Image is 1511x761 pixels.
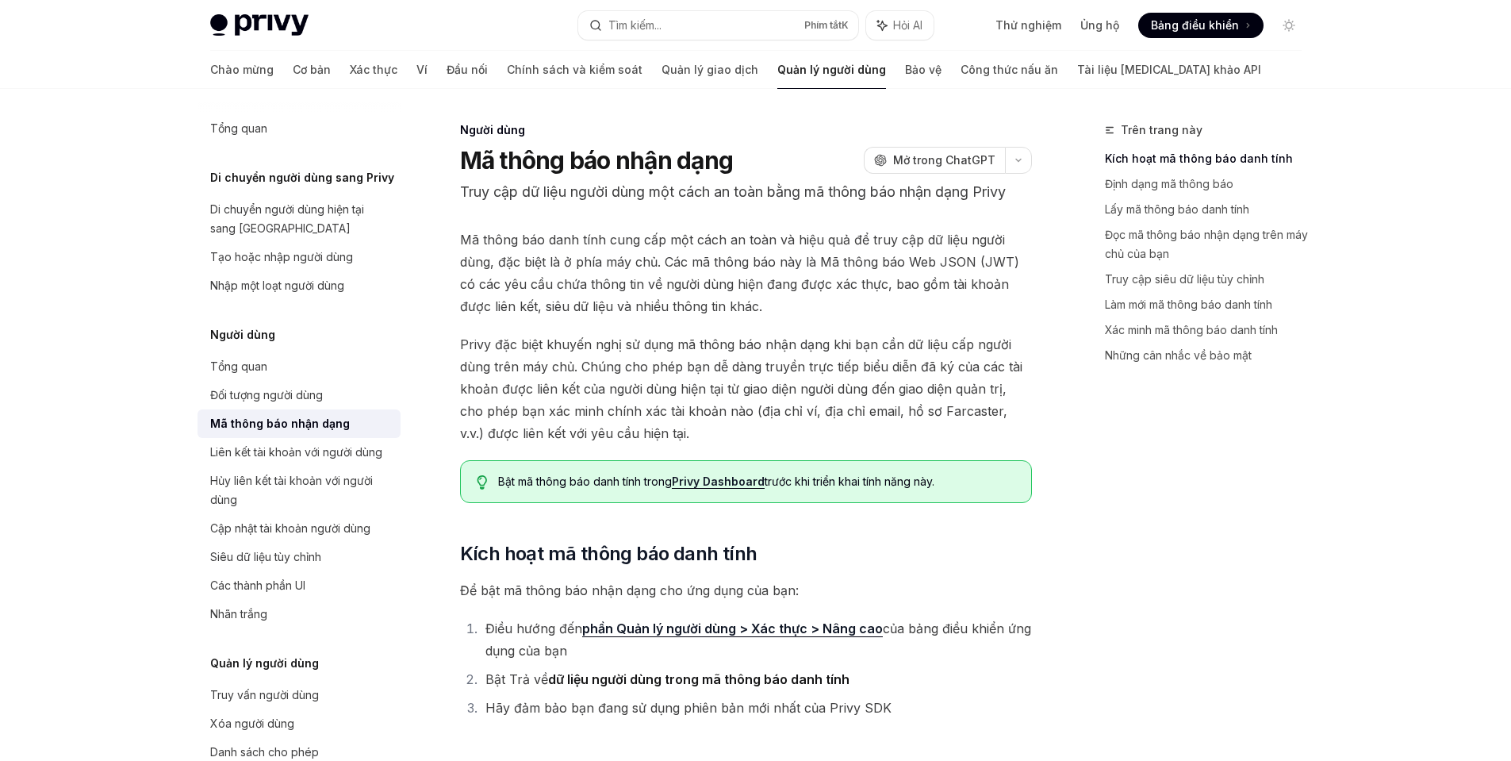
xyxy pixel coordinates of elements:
[198,514,401,543] a: Cập nhật tài khoản người dùng
[198,409,401,438] a: Mã thông báo nhận dạng
[210,474,373,506] font: Hủy liên kết tài khoản với người dùng
[210,550,321,563] font: Siêu dữ liệu tùy chỉnh
[582,621,883,637] a: phần Quản lý người dùng > Xác thực > Nâng cao
[210,279,344,292] font: Nhập một loạt người dùng
[905,63,941,76] font: Bảo vệ
[672,475,765,488] font: Privy Dashboard
[210,417,350,430] font: Mã thông báo nhận dạng
[210,717,294,730] font: Xóa người dùng
[995,18,1061,32] font: Thử nghiệm
[866,11,934,40] button: Hỏi AI
[210,656,319,670] font: Quản lý người dùng
[777,63,886,76] font: Quản lý người dùng
[1105,298,1272,311] font: Làm mới mã thông báo danh tính
[1105,171,1314,197] a: Định dạng mã thông báo
[210,359,267,373] font: Tổng quan
[210,328,275,341] font: Người dùng
[1276,13,1302,38] button: Chuyển đổi chế độ tối
[548,671,849,687] font: dữ liệu người dùng trong mã thông báo danh tính
[1105,228,1308,260] font: Đọc mã thông báo nhận dạng trên máy chủ của bạn
[210,607,267,621] font: Nhãn trắng
[210,578,305,592] font: Các thành phần UI
[198,709,401,738] a: Xóa người dùng
[1105,267,1314,292] a: Truy cập siêu dữ liệu tùy chỉnh
[1080,17,1119,33] a: Ủng hộ
[210,202,364,235] font: Di chuyển người dùng hiện tại sang [GEOGRAPHIC_DATA]
[210,445,382,459] font: Liên kết tài khoản với người dùng
[1105,323,1278,336] font: Xác minh mã thông báo danh tính
[485,700,892,716] font: Hãy đảm bảo bạn đang sử dụng phiên bản mới nhất của Privy SDK
[350,63,397,76] font: Xác thực
[578,11,858,40] button: Tìm kiếm...Phím tắtK
[961,51,1058,89] a: Công thức nấu ăn
[293,63,331,76] font: Cơ bản
[765,475,934,488] font: trước khi triển khai tính năng này.
[842,19,849,31] font: K
[672,475,765,489] a: Privy Dashboard
[1151,18,1239,32] font: Bảng điều khiển
[460,232,1019,314] font: Mã thông báo danh tính cung cấp một cách an toàn và hiệu quả để truy cập dữ liệu người dùng, đặc ...
[961,63,1058,76] font: Công thức nấu ăn
[1121,123,1202,136] font: Trên trang này
[1105,202,1249,216] font: Lấy mã thông báo danh tính
[1105,348,1252,362] font: Những cân nhắc về bảo mật
[1105,317,1314,343] a: Xác minh mã thông báo danh tính
[198,571,401,600] a: Các thành phần UI
[460,123,525,136] font: Người dùng
[460,542,757,565] font: Kích hoạt mã thông báo danh tính
[293,51,331,89] a: Cơ bản
[1105,152,1293,165] font: Kích hoạt mã thông báo danh tính
[210,14,309,37] img: logo sáng
[905,51,941,89] a: Bảo vệ
[210,121,267,135] font: Tổng quan
[662,51,758,89] a: Quản lý giao dịch
[995,17,1061,33] a: Thử nghiệm
[1077,63,1261,76] font: Tài liệu [MEDICAL_DATA] khảo API
[662,63,758,76] font: Quản lý giao dịch
[1077,51,1261,89] a: Tài liệu [MEDICAL_DATA] khảo API
[1080,18,1119,32] font: Ủng hộ
[507,51,642,89] a: Chính sách và kiểm soát
[198,600,401,628] a: Nhãn trắng
[1105,146,1314,171] a: Kích hoạt mã thông báo danh tính
[485,621,582,636] font: Điều hướng đến
[198,243,401,271] a: Tạo hoặc nhập người dùng
[485,671,548,687] font: Bật Trả về
[804,19,842,31] font: Phím tắt
[416,63,428,76] font: Ví
[198,352,401,381] a: Tổng quan
[416,51,428,89] a: Ví
[582,621,883,636] font: phần Quản lý người dùng > Xác thực > Nâng cao
[210,51,274,89] a: Chào mừng
[447,51,488,89] a: Đầu nối
[198,381,401,409] a: Đối tượng người dùng
[210,250,353,263] font: Tạo hoặc nhập người dùng
[210,745,319,759] font: Danh sách cho phép
[507,63,642,76] font: Chính sách và kiểm soát
[447,63,488,76] font: Đầu nối
[1105,222,1314,267] a: Đọc mã thông báo nhận dạng trên máy chủ của bạn
[210,521,370,535] font: Cập nhật tài khoản người dùng
[460,183,1006,200] font: Truy cập dữ liệu người dùng một cách an toàn bằng mã thông báo nhận dạng Privy
[460,146,734,175] font: Mã thông báo nhận dạng
[460,336,1022,441] font: Privy đặc biệt khuyến nghị sử dụng mã thông báo nhận dạng khi bạn cần dữ liệu cấp người dùng trên...
[1105,292,1314,317] a: Làm mới mã thông báo danh tính
[1105,197,1314,222] a: Lấy mã thông báo danh tính
[198,271,401,300] a: Nhập một loạt người dùng
[198,438,401,467] a: Liên kết tài khoản với người dùng
[210,171,394,184] font: Di chuyển người dùng sang Privy
[1105,343,1314,368] a: Những cân nhắc về bảo mật
[1105,177,1233,190] font: Định dạng mã thông báo
[210,63,274,76] font: Chào mừng
[893,18,922,32] font: Hỏi AI
[210,688,319,701] font: Truy vấn người dùng
[477,475,488,490] svg: Mẹo
[350,51,397,89] a: Xác thực
[864,147,1005,174] button: Mở trong ChatGPT
[198,543,401,571] a: Siêu dữ liệu tùy chỉnh
[210,388,323,402] font: Đối tượng người dùng
[198,195,401,243] a: Di chuyển người dùng hiện tại sang [GEOGRAPHIC_DATA]
[498,475,672,488] font: Bật mã thông báo danh tính trong
[460,582,799,598] font: Để bật mã thông báo nhận dạng cho ứng dụng của bạn:
[777,51,886,89] a: Quản lý người dùng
